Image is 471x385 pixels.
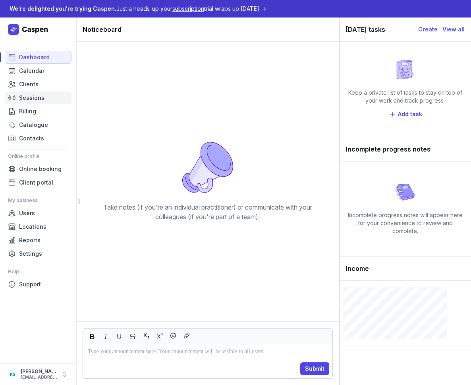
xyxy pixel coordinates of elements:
[19,93,44,103] span: Sessions
[10,369,15,379] span: KS
[398,109,422,119] span: Add task
[340,257,471,281] div: Income
[305,364,324,373] span: Submit
[21,368,57,375] div: [PERSON_NAME]
[418,25,438,34] a: Create
[93,202,322,222] div: Take notes (if you're an individual practitioner) or communicate with your colleagues (if you're ...
[19,249,42,259] span: Settings
[19,208,35,218] span: Users
[19,107,36,116] span: Billing
[19,164,62,174] span: Online booking
[19,66,44,76] span: Calendar
[19,80,39,89] span: Clients
[19,120,48,130] span: Catalogue
[442,25,465,34] a: View all
[346,89,465,105] div: Keep a private list of tasks to stay on top of your work and track progress.
[346,24,418,35] div: [DATE] tasks
[19,222,46,231] span: Locations
[76,17,339,42] div: Noticeboard
[172,5,204,12] span: subscription
[10,4,266,14] div: Just a heads-up your trial wraps up [DATE] →
[8,150,68,163] div: Online profile
[8,194,68,207] div: My business
[10,5,116,12] span: We're delighted you're trying Caspen.
[346,211,465,235] div: Incomplete progress notes will appear here for your convenience to review and complete.
[19,52,50,62] span: Dashboard
[19,235,41,245] span: Reports
[19,280,41,289] span: Support
[21,375,57,380] div: [EMAIL_ADDRESS][DOMAIN_NAME]
[340,137,471,161] div: Incomplete progress notes
[19,178,53,187] span: Client portal
[300,362,329,375] button: Submit
[8,265,68,278] div: Help
[19,134,44,143] span: Contacts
